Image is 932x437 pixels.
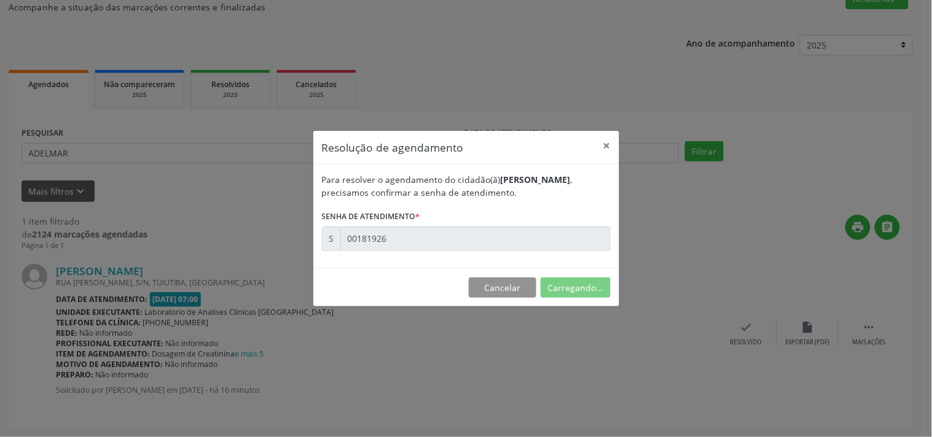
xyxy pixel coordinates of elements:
h5: Resolução de agendamento [322,139,464,155]
button: Close [595,131,619,161]
div: S [322,226,341,251]
div: Para resolver o agendamento do cidadão(ã) , precisamos confirmar a senha de atendimento. [322,173,611,199]
b: [PERSON_NAME] [501,174,571,185]
label: Senha de atendimento [322,207,420,226]
button: Carregando... [541,277,611,298]
button: Cancelar [469,277,536,298]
